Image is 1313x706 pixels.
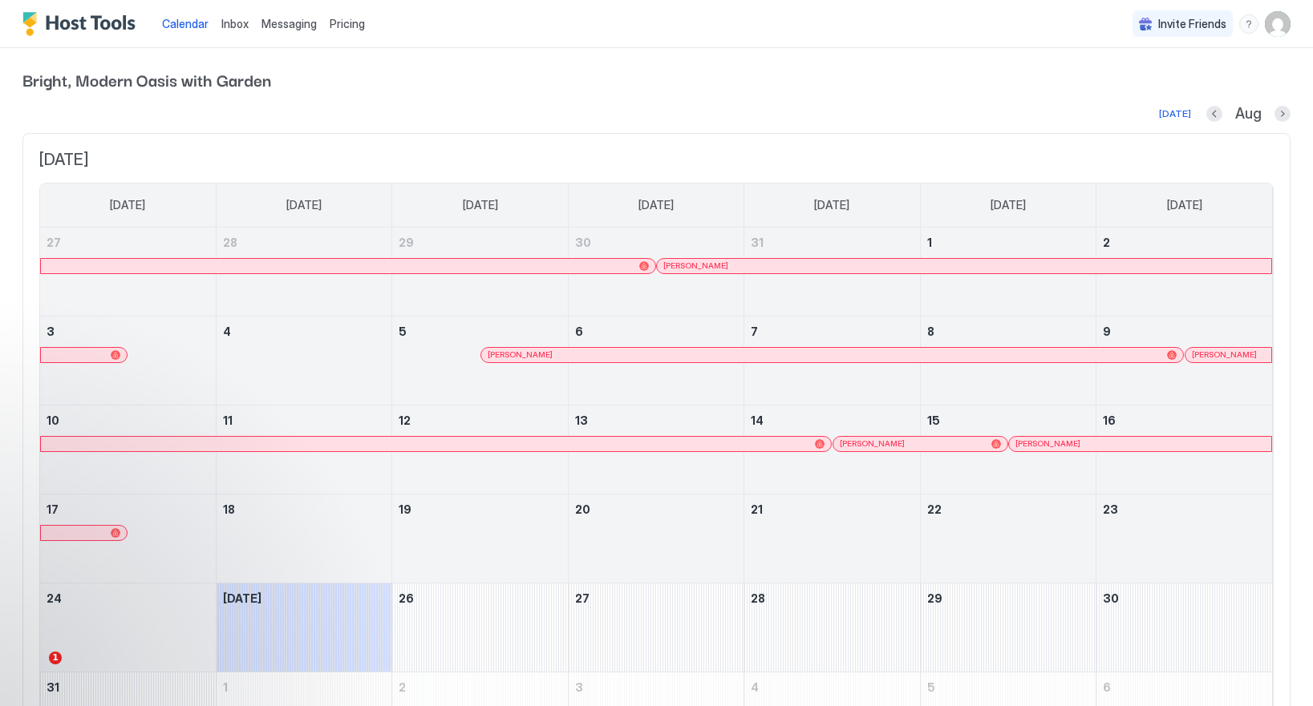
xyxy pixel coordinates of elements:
[270,184,338,227] a: Monday
[399,502,411,516] span: 19
[840,438,905,449] span: [PERSON_NAME]
[47,414,59,427] span: 10
[217,405,391,435] a: August 11, 2025
[744,228,920,317] td: July 31, 2025
[392,583,568,672] td: August 26, 2025
[744,583,919,613] a: August 28, 2025
[568,316,744,405] td: August 6, 2025
[1103,236,1110,249] span: 2
[12,551,333,663] iframe: Intercom notifications message
[575,680,583,694] span: 3
[751,680,759,694] span: 4
[217,672,391,702] a: September 1, 2025
[47,325,55,338] span: 3
[920,405,1096,494] td: August 15, 2025
[223,680,228,694] span: 1
[1265,11,1291,37] div: User profile
[921,228,1096,257] a: August 1, 2025
[40,317,216,346] a: August 3, 2025
[638,198,674,212] span: [DATE]
[392,405,567,435] a: August 12, 2025
[1096,405,1272,494] td: August 16, 2025
[488,349,553,360] span: [PERSON_NAME]
[663,260,728,271] span: [PERSON_NAME]
[221,15,249,32] a: Inbox
[1192,349,1265,360] div: [PERSON_NAME]
[569,228,744,257] a: July 30, 2025
[1151,184,1218,227] a: Saturday
[1158,17,1226,31] span: Invite Friends
[920,316,1096,405] td: August 8, 2025
[261,15,317,32] a: Messaging
[40,405,216,435] a: August 10, 2025
[49,652,62,664] span: 1
[216,228,391,317] td: July 28, 2025
[40,494,216,524] a: August 17, 2025
[751,591,765,605] span: 28
[575,591,590,605] span: 27
[223,502,235,516] span: 18
[1157,104,1193,123] button: [DATE]
[1096,672,1272,702] a: September 6, 2025
[1103,680,1111,694] span: 6
[399,236,414,249] span: 29
[921,405,1096,435] a: August 15, 2025
[751,414,764,427] span: 14
[1015,438,1080,449] span: [PERSON_NAME]
[399,325,407,338] span: 5
[921,317,1096,346] a: August 8, 2025
[261,17,317,30] span: Messaging
[1239,14,1258,34] div: menu
[392,228,567,257] a: July 29, 2025
[399,680,406,694] span: 2
[47,680,59,694] span: 31
[744,228,919,257] a: July 31, 2025
[1103,414,1116,427] span: 16
[1096,317,1272,346] a: August 9, 2025
[94,184,161,227] a: Sunday
[1167,198,1202,212] span: [DATE]
[927,591,942,605] span: 29
[22,12,143,36] div: Host Tools Logo
[1096,494,1272,524] a: August 23, 2025
[927,680,935,694] span: 5
[575,325,583,338] span: 6
[223,414,233,427] span: 11
[1235,105,1262,123] span: Aug
[1015,438,1265,449] div: [PERSON_NAME]
[744,494,919,524] a: August 21, 2025
[223,325,231,338] span: 4
[927,325,934,338] span: 8
[1103,502,1118,516] span: 23
[1159,107,1191,121] div: [DATE]
[216,316,391,405] td: August 4, 2025
[575,236,591,249] span: 30
[392,316,568,405] td: August 5, 2025
[744,583,920,672] td: August 28, 2025
[392,228,568,317] td: July 29, 2025
[216,405,391,494] td: August 11, 2025
[575,502,590,516] span: 20
[744,672,919,702] a: September 4, 2025
[622,184,690,227] a: Wednesday
[568,583,744,672] td: August 27, 2025
[575,414,588,427] span: 13
[744,317,919,346] a: August 7, 2025
[921,583,1096,613] a: August 29, 2025
[392,317,567,346] a: August 5, 2025
[921,672,1096,702] a: September 5, 2025
[162,17,209,30] span: Calendar
[568,228,744,317] td: July 30, 2025
[920,583,1096,672] td: August 29, 2025
[463,198,498,212] span: [DATE]
[921,494,1096,524] a: August 22, 2025
[920,228,1096,317] td: August 1, 2025
[927,414,940,427] span: 15
[392,494,567,524] a: August 19, 2025
[16,652,55,690] iframe: Intercom live chat
[22,67,1291,91] span: Bright, Modern Oasis with Garden
[392,583,567,613] a: August 26, 2025
[399,414,411,427] span: 12
[47,502,59,516] span: 17
[40,672,216,702] a: August 31, 2025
